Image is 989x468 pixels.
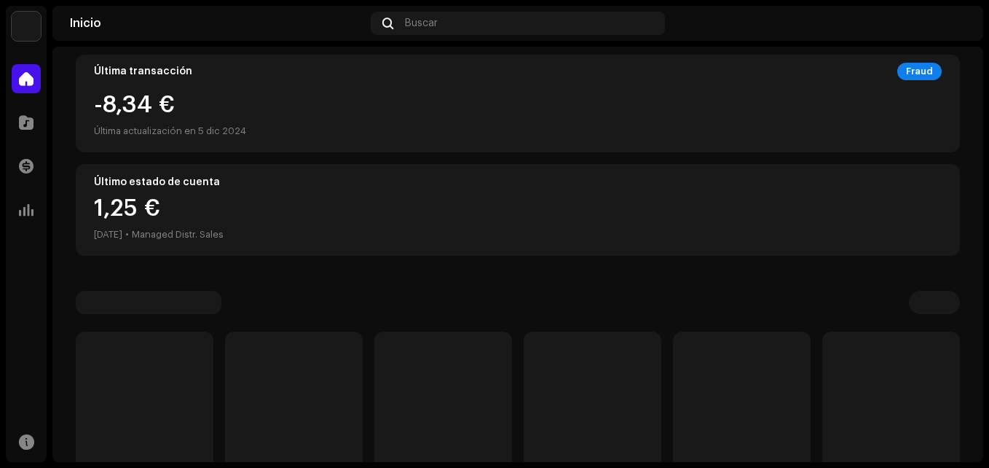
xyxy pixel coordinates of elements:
[94,226,122,243] div: [DATE]
[132,226,224,243] div: Managed Distr. Sales
[94,66,192,77] div: Última transacción
[76,164,960,256] re-o-card-value: Último estado de cuenta
[94,176,942,188] div: Último estado de cuenta
[125,226,129,243] div: •
[897,63,942,80] div: Fraud
[70,17,365,29] div: Inicio
[942,12,966,35] img: 0d462f34-4dc9-4ba0-b1b5-12fa5d7e29ff
[12,12,41,41] img: 297a105e-aa6c-4183-9ff4-27133c00f2e2
[94,122,246,140] div: Última actualización en 5 dic 2024
[405,17,438,29] span: Buscar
